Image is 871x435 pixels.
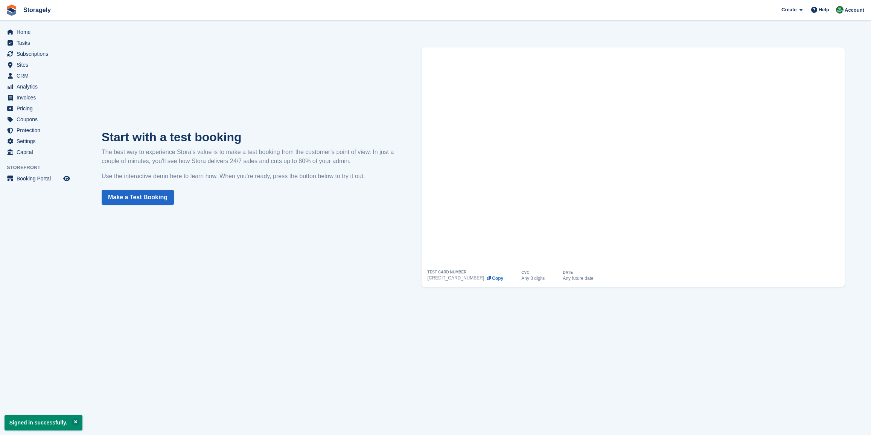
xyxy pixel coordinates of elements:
[4,114,71,125] a: menu
[4,92,71,103] a: menu
[17,92,62,103] span: Invoices
[7,164,75,171] span: Storefront
[17,173,62,184] span: Booking Portal
[102,172,399,181] p: Use the interactive demo here to learn how. When you’re ready, press the button below to try it out.
[17,147,62,157] span: Capital
[20,4,54,16] a: Storagely
[4,173,71,184] a: menu
[17,27,62,37] span: Home
[5,415,82,430] p: Signed in successfully.
[428,47,839,270] iframe: How to Place a Test Booking
[4,147,71,157] a: menu
[4,60,71,70] a: menu
[836,6,844,14] img: Notifications
[521,276,545,281] div: Any 3 digits
[563,276,593,281] div: Any future date
[17,81,62,92] span: Analytics
[845,6,864,14] span: Account
[4,27,71,37] a: menu
[4,125,71,136] a: menu
[428,276,484,280] div: [CREDIT_CARD_NUMBER]
[102,148,399,166] p: The best way to experience Stora’s value is to make a test booking from the customer’s point of v...
[4,70,71,81] a: menu
[6,5,17,16] img: stora-icon-8386f47178a22dfd0bd8f6a31ec36ba5ce8667c1dd55bd0f319d3a0aa187defe.svg
[521,271,529,275] div: CVC
[4,103,71,114] a: menu
[428,270,467,274] div: TEST CARD NUMBER
[17,49,62,59] span: Subscriptions
[563,271,573,275] div: DATE
[486,276,503,281] button: Copy
[102,190,174,205] a: Make a Test Booking
[17,125,62,136] span: Protection
[17,103,62,114] span: Pricing
[17,60,62,70] span: Sites
[17,114,62,125] span: Coupons
[17,136,62,147] span: Settings
[4,136,71,147] a: menu
[4,49,71,59] a: menu
[62,174,71,183] a: Preview store
[17,70,62,81] span: CRM
[4,81,71,92] a: menu
[819,6,829,14] span: Help
[4,38,71,48] a: menu
[102,130,242,144] strong: Start with a test booking
[17,38,62,48] span: Tasks
[781,6,796,14] span: Create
